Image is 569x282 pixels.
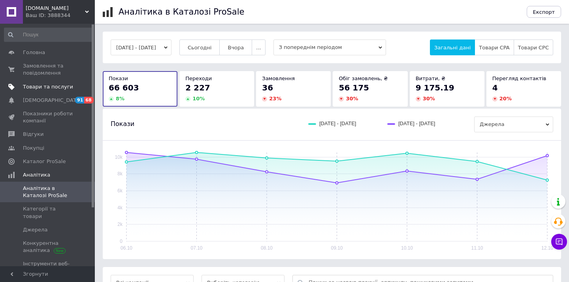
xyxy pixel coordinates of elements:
[492,83,498,92] span: 4
[188,45,212,51] span: Сьогодні
[471,245,483,251] text: 11.10
[219,39,252,55] button: Вчора
[416,75,446,81] span: Витрати, ₴
[116,96,124,102] span: 8 %
[26,12,95,19] div: Ваш ID: 3888344
[514,39,553,55] button: Товари CPC
[109,83,139,92] span: 66 603
[499,96,512,102] span: 20 %
[120,239,122,244] text: 0
[23,185,73,199] span: Аналітика в Каталозі ProSale
[23,240,73,254] span: Конкурентна аналітика
[179,39,220,55] button: Сьогодні
[273,39,386,55] span: З попереднім періодом
[551,234,567,250] button: Чат з покупцем
[474,117,553,132] span: Джерела
[252,39,265,55] button: ...
[23,110,73,124] span: Показники роботи компанії
[190,245,202,251] text: 07.10
[185,83,210,92] span: 2 227
[23,260,73,274] span: Інструменти веб-аналітики
[84,97,93,103] span: 68
[23,171,50,179] span: Аналітика
[117,171,123,177] text: 8k
[117,222,123,227] text: 2k
[541,245,553,251] text: 12.10
[192,96,205,102] span: 10 %
[339,83,369,92] span: 56 175
[109,75,128,81] span: Покази
[518,45,549,51] span: Товари CPC
[262,83,273,92] span: 36
[434,45,471,51] span: Загальні дані
[228,45,244,51] span: Вчора
[111,120,134,128] span: Покази
[475,39,514,55] button: Товари CPA
[185,75,212,81] span: Переходи
[26,5,85,12] span: proftoolsp.com.ua
[331,245,343,251] text: 09.10
[416,83,454,92] span: 9 175.19
[23,158,66,165] span: Каталог ProSale
[117,205,123,211] text: 4k
[117,188,123,194] text: 6k
[269,96,281,102] span: 23 %
[23,205,73,220] span: Категорії та товари
[23,226,47,233] span: Джерела
[527,6,561,18] button: Експорт
[430,39,475,55] button: Загальні дані
[256,45,261,51] span: ...
[23,83,73,90] span: Товари та послуги
[23,49,45,56] span: Головна
[339,75,388,81] span: Обіг замовлень, ₴
[479,45,509,51] span: Товари CPA
[115,154,123,160] text: 10k
[492,75,546,81] span: Перегляд контактів
[23,62,73,77] span: Замовлення та повідомлення
[75,97,84,103] span: 91
[23,131,43,138] span: Відгуки
[121,245,132,251] text: 06.10
[4,28,93,42] input: Пошук
[119,7,244,17] h1: Аналітика в Каталозі ProSale
[23,145,44,152] span: Покупці
[346,96,358,102] span: 30 %
[111,39,171,55] button: [DATE] - [DATE]
[533,9,555,15] span: Експорт
[262,75,295,81] span: Замовлення
[23,97,81,104] span: [DEMOGRAPHIC_DATA]
[401,245,413,251] text: 10.10
[423,96,435,102] span: 30 %
[261,245,273,251] text: 08.10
